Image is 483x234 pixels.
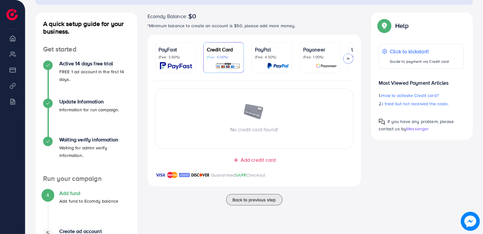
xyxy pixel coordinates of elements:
span: SAFE [235,172,246,178]
p: Payoneer [303,46,337,53]
p: (Fee: 1.00%) [303,55,337,60]
h4: Get started [36,45,137,53]
h4: Update Information [59,99,119,105]
span: I tried but not received the code. [382,101,448,107]
p: Help [395,22,408,29]
p: (Fee: 3.60%) [159,55,192,60]
h4: Add fund [59,190,118,196]
p: Guide to payment via Credit card [390,58,449,65]
img: image [243,104,265,120]
img: logo [6,9,18,20]
p: Most Viewed Payment Articles [379,74,464,87]
p: Credit Card [207,46,240,53]
p: USDT [351,46,385,53]
p: PayPal [255,46,289,53]
h4: Waiting verify information [59,137,130,143]
p: Guaranteed Checkout [211,171,265,179]
p: Waiting for admin verify information. [59,144,130,159]
img: brand [191,171,210,179]
span: If you have any problem, please contact us by [379,118,454,132]
h4: A quick setup guide for your business. [36,20,137,35]
img: card [160,62,192,69]
p: Information for run campaign. [59,106,119,114]
span: $0 [188,12,196,20]
li: Add fund [36,190,137,228]
span: Back to previous step [233,197,276,203]
li: Waiting verify information [36,137,137,175]
img: card [215,62,240,69]
p: Click to kickstart! [390,48,449,55]
li: Active 14 days free trial [36,61,137,99]
p: FREE 1 ad account in the first 14 days. [59,68,130,83]
span: How to activate Credit card? [382,92,439,99]
img: card [316,62,337,69]
p: No credit card found! [155,126,353,133]
p: 2. [379,100,464,107]
img: brand [179,171,190,179]
span: Add credit card [241,156,276,164]
img: brand [167,171,178,179]
h4: Run your campaign [36,175,137,183]
p: Add fund to Ecomdy balance [59,197,118,205]
p: *Minimum balance to create an account is $50, please add more money. [147,22,361,29]
span: Messenger [406,126,429,132]
span: Ecomdy Balance: [147,12,187,20]
img: brand [155,171,166,179]
li: Update Information [36,99,137,137]
p: 1. [379,92,464,99]
img: Popup guide [379,119,385,125]
img: card [267,62,289,69]
p: (Fee: 4.00%) [207,55,240,60]
span: 4 [46,192,49,199]
img: image [463,214,478,229]
img: Popup guide [379,20,390,31]
p: PayFast [159,46,192,53]
p: (Fee: 4.50%) [255,55,289,60]
h4: Active 14 days free trial [59,61,130,67]
button: Back to previous step [226,194,283,205]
